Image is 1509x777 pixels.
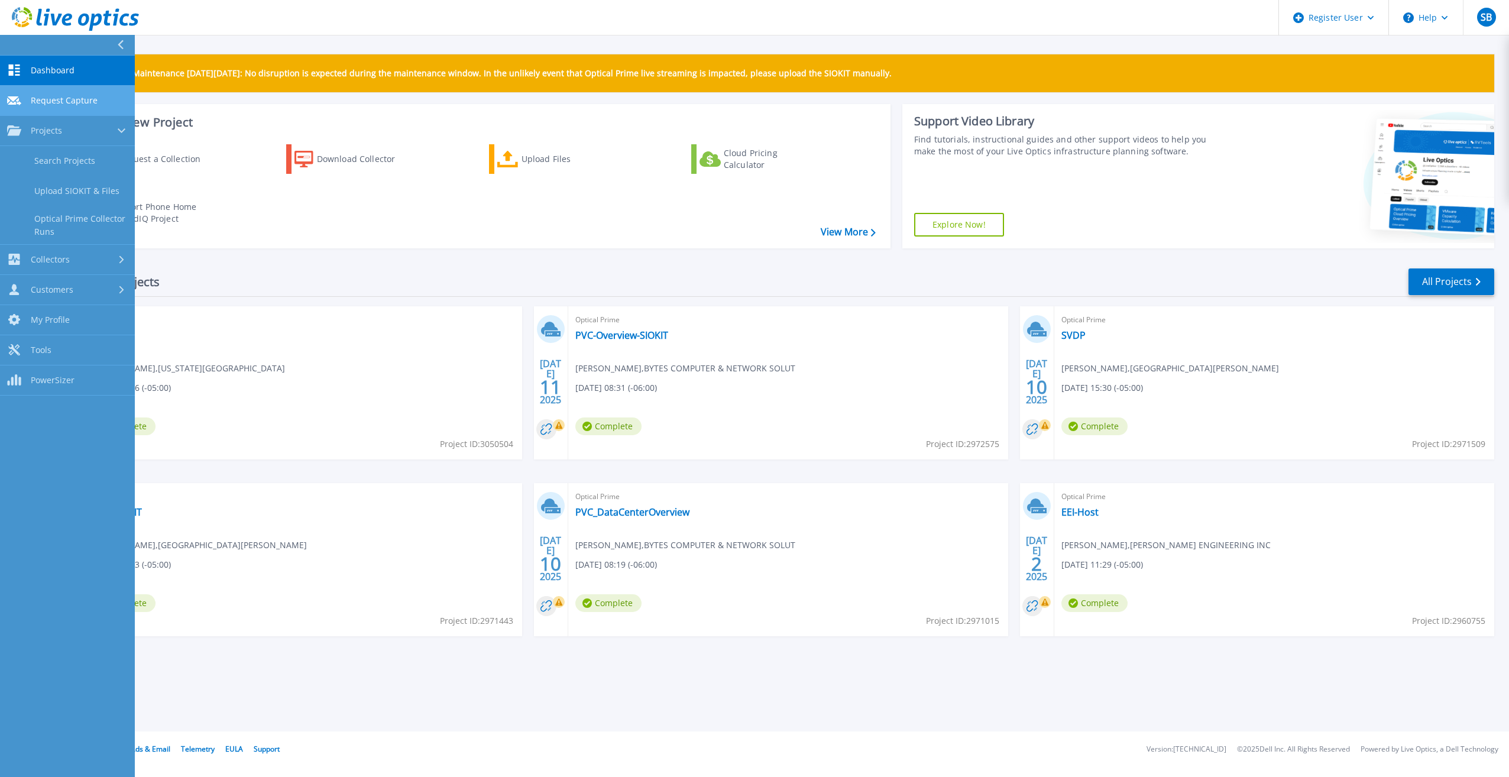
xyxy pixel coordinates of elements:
span: [PERSON_NAME] , BYTES COMPUTER & NETWORK SOLUT [575,362,795,375]
span: Complete [1061,594,1128,612]
li: Version: [TECHNICAL_ID] [1147,746,1226,753]
span: Request Capture [31,95,98,106]
span: Complete [1061,417,1128,435]
span: Project ID: 2960755 [1412,614,1485,627]
a: SVDP [1061,329,1086,341]
a: Explore Now! [914,213,1004,237]
a: PVC_DataCenterOverview [575,506,689,518]
span: Optical Prime [89,490,515,503]
span: Project ID: 2971509 [1412,438,1485,451]
span: Optical Prime [1061,490,1487,503]
span: Optical Prime [1061,313,1487,326]
span: Project ID: 2971443 [440,614,513,627]
span: Optical Prime [575,490,1001,503]
span: 11 [540,382,561,392]
span: Project ID: 2972575 [926,438,999,451]
a: Request a Collection [84,144,216,174]
span: Complete [575,417,642,435]
span: Complete [575,594,642,612]
div: [DATE] 2025 [1025,537,1048,580]
span: Collectors [31,254,70,265]
a: EEI-Host [1061,506,1099,518]
span: [DATE] 11:29 (-05:00) [1061,558,1143,571]
div: [DATE] 2025 [539,360,562,403]
span: [PERSON_NAME] , BYTES COMPUTER & NETWORK SOLUT [575,539,795,552]
span: [DATE] 15:30 (-05:00) [1061,381,1143,394]
div: Import Phone Home CloudIQ Project [116,201,208,225]
span: Customers [31,284,73,295]
a: Cloud Pricing Calculator [691,144,823,174]
span: Project ID: 2971015 [926,614,999,627]
span: 10 [540,559,561,569]
a: View More [821,226,876,238]
span: Optical Prime [89,313,515,326]
a: Ads & Email [131,744,170,754]
span: [DATE] 08:31 (-06:00) [575,381,657,394]
span: PowerSizer [31,375,75,386]
span: Dashboard [31,65,75,76]
li: © 2025 Dell Inc. All Rights Reserved [1237,746,1350,753]
span: SB [1481,12,1492,22]
span: [PERSON_NAME] , [GEOGRAPHIC_DATA][PERSON_NAME] [89,539,307,552]
a: Upload Files [489,144,621,174]
span: Tools [31,345,51,355]
span: Optical Prime [575,313,1001,326]
div: Find tutorials, instructional guides and other support videos to help you make the most of your L... [914,134,1220,157]
a: Telemetry [181,744,215,754]
span: Projects [31,125,62,136]
div: Download Collector [317,147,412,171]
div: Support Video Library [914,114,1220,129]
span: [DATE] 08:19 (-06:00) [575,558,657,571]
span: My Profile [31,315,70,325]
span: 10 [1026,382,1047,392]
a: All Projects [1408,268,1494,295]
span: [PERSON_NAME] , [GEOGRAPHIC_DATA][PERSON_NAME] [1061,362,1279,375]
span: Project ID: 3050504 [440,438,513,451]
div: [DATE] 2025 [539,537,562,580]
div: Request a Collection [118,147,212,171]
a: Download Collector [286,144,418,174]
a: EULA [225,744,243,754]
div: Upload Files [522,147,616,171]
h3: Start a New Project [84,116,875,129]
p: Scheduled Maintenance [DATE][DATE]: No disruption is expected during the maintenance window. In t... [88,69,892,78]
span: [PERSON_NAME] , [PERSON_NAME] ENGINEERING INC [1061,539,1271,552]
a: Support [254,744,280,754]
div: Cloud Pricing Calculator [724,147,818,171]
li: Powered by Live Optics, a Dell Technology [1361,746,1498,753]
span: [PERSON_NAME] , [US_STATE][GEOGRAPHIC_DATA] [89,362,285,375]
a: PVC-Overview-SIOKIT [575,329,668,341]
span: 2 [1031,559,1042,569]
div: [DATE] 2025 [1025,360,1048,403]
